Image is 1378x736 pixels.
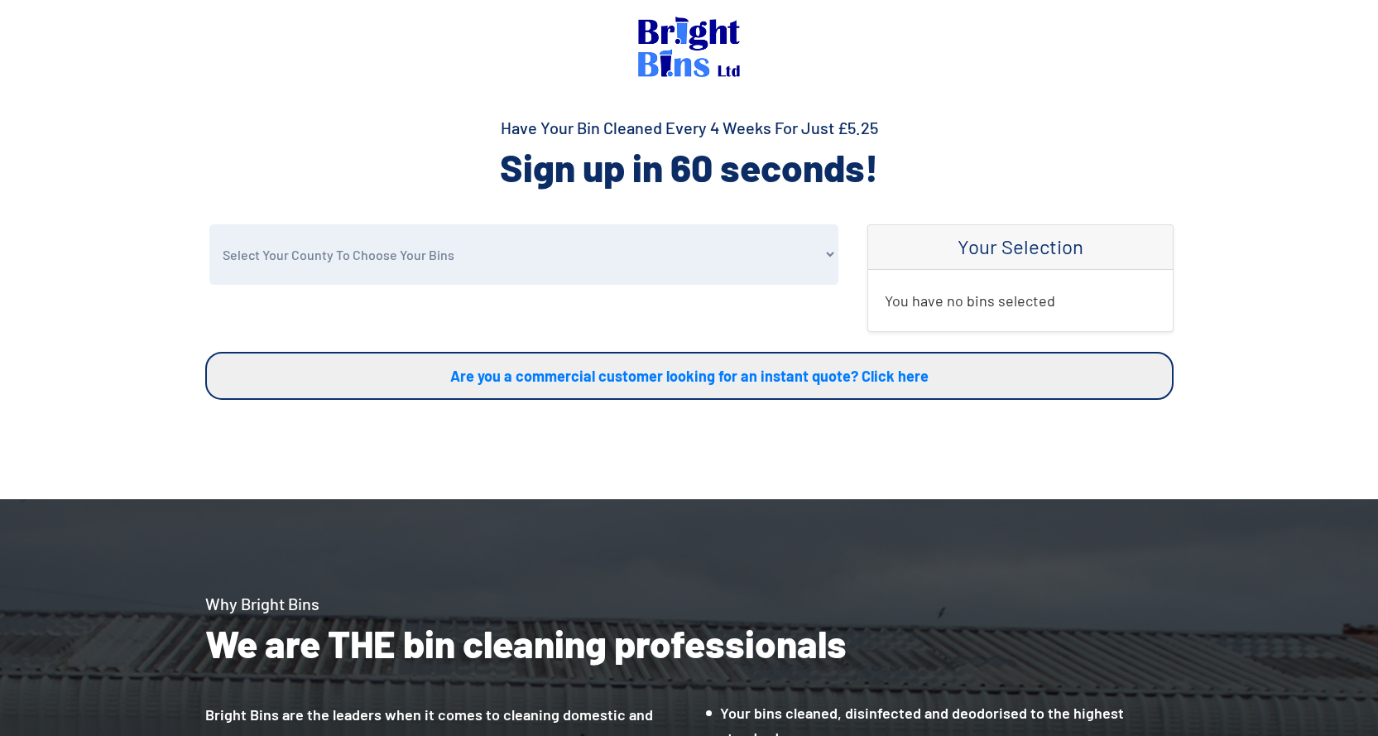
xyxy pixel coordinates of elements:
[205,116,1174,139] h4: Have Your Bin Cleaned Every 4 Weeks For Just £5.25
[885,286,1156,315] p: You have no bins selected
[205,352,1174,400] a: Are you a commercial customer looking for an instant quote? Click here
[205,592,1174,615] h4: Why Bright Bins
[205,618,1174,668] h2: We are THE bin cleaning professionals
[885,235,1156,259] h4: Your Selection
[205,142,1174,192] h2: Sign up in 60 seconds!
